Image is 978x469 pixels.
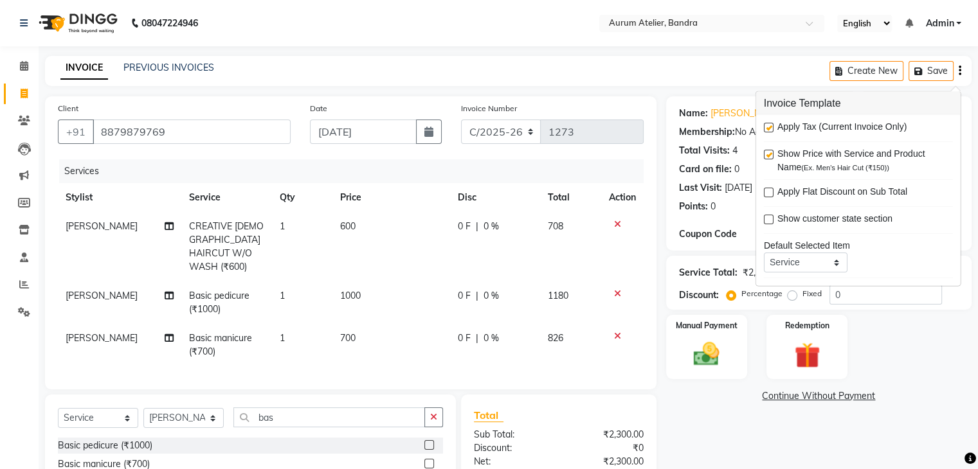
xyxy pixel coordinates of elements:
[66,332,138,344] span: [PERSON_NAME]
[732,144,738,157] div: 4
[484,289,499,303] span: 0 %
[484,220,499,233] span: 0 %
[58,119,94,144] button: +91
[777,120,907,136] span: Apply Tax (Current Invoice Only)
[280,220,285,232] span: 1
[476,289,478,303] span: |
[272,183,332,212] th: Qty
[601,183,644,212] th: Action
[340,332,356,344] span: 700
[802,288,822,299] label: Fixed
[540,183,601,212] th: Total
[679,107,708,120] div: Name:
[33,5,121,41] img: logo
[340,290,361,301] span: 1000
[464,455,559,468] div: Net:
[777,147,943,174] span: Show Price with Service and Product Name
[785,320,829,332] label: Redemption
[679,144,730,157] div: Total Visits:
[559,455,653,468] div: ₹2,300.00
[189,220,264,272] span: CREATIVE [DEMOGRAPHIC_DATA] HAIRCUT W/O WASH (₹600)
[679,227,772,241] div: Coupon Code
[58,183,181,212] th: Stylist
[66,220,138,232] span: [PERSON_NAME]
[725,181,752,195] div: [DATE]
[189,332,252,357] span: Basic manicure (₹700)
[332,183,450,212] th: Price
[58,439,152,452] div: Basic pedicure (₹1000)
[829,61,903,81] button: Create New
[548,220,563,232] span: 708
[679,288,719,302] div: Discount:
[123,62,214,73] a: PREVIOUS INVOICES
[458,289,471,303] span: 0 F
[711,200,716,213] div: 0
[786,339,828,371] img: _gift.svg
[464,428,559,441] div: Sub Total:
[458,220,471,233] span: 0 F
[189,290,249,315] span: Basic pedicure (₹1000)
[310,103,327,114] label: Date
[280,290,285,301] span: 1
[476,220,478,233] span: |
[461,103,517,114] label: Invoice Number
[280,332,285,344] span: 1
[93,119,291,144] input: Search by Name/Mobile/Email/Code
[743,266,783,279] div: ₹2,300.00
[679,181,722,195] div: Last Visit:
[777,212,892,228] span: Show customer state section
[741,288,783,299] label: Percentage
[458,332,471,345] span: 0 F
[679,266,738,279] div: Service Total:
[676,320,738,332] label: Manual Payment
[60,57,108,80] a: INVOICE
[59,159,653,183] div: Services
[756,92,961,115] h3: Invoice Template
[548,332,563,344] span: 826
[464,441,559,455] div: Discount:
[181,183,272,212] th: Service
[559,428,653,441] div: ₹2,300.00
[679,125,959,139] div: No Active Membership
[685,339,727,369] img: _cash.svg
[141,5,198,41] b: 08047224946
[340,220,356,232] span: 600
[474,409,503,422] span: Total
[450,183,540,212] th: Disc
[801,164,889,172] span: (Ex. Men's Hair Cut (₹150))
[777,185,907,201] span: Apply Flat Discount on Sub Total
[679,163,732,176] div: Card on file:
[679,125,735,139] div: Membership:
[58,103,78,114] label: Client
[711,107,783,120] a: [PERSON_NAME]
[925,17,954,30] span: Admin
[233,407,425,427] input: Search or Scan
[484,332,499,345] span: 0 %
[679,200,708,213] div: Points:
[734,163,739,176] div: 0
[66,290,138,301] span: [PERSON_NAME]
[559,441,653,455] div: ₹0
[476,332,478,345] span: |
[669,389,969,403] a: Continue Without Payment
[548,290,568,301] span: 1180
[909,61,954,81] button: Save
[764,239,953,252] div: Default Selected Item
